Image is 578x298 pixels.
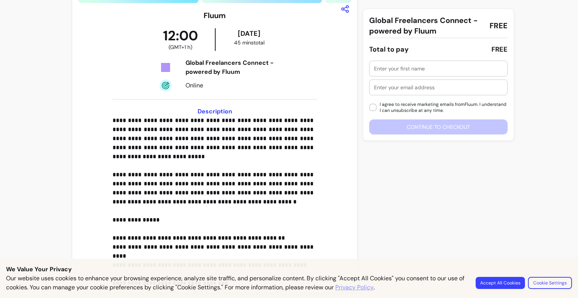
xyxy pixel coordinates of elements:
[6,265,572,274] p: We Value Your Privacy
[186,81,281,90] div: Online
[335,283,374,292] a: Privacy Policy
[146,28,214,51] div: 12:00
[369,44,409,55] div: Total to pay
[528,277,572,289] button: Cookie Settings
[491,44,508,55] div: FREE
[374,65,503,72] input: Enter your first name
[204,10,226,21] h3: Fluum
[374,84,503,91] input: Enter your email address
[186,58,281,76] div: Global Freelancers Connect - powered by Fluum
[6,274,467,292] p: Our website uses cookies to enhance your browsing experience, analyze site traffic, and personali...
[217,28,281,39] div: [DATE]
[160,61,172,73] img: Tickets Icon
[490,20,508,31] span: FREE
[217,39,281,46] div: 45 mins total
[476,277,525,289] button: Accept All Cookies
[113,107,317,116] h3: Description
[169,43,192,51] span: ( GMT+1 h )
[369,15,484,36] span: Global Freelancers Connect - powered by Fluum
